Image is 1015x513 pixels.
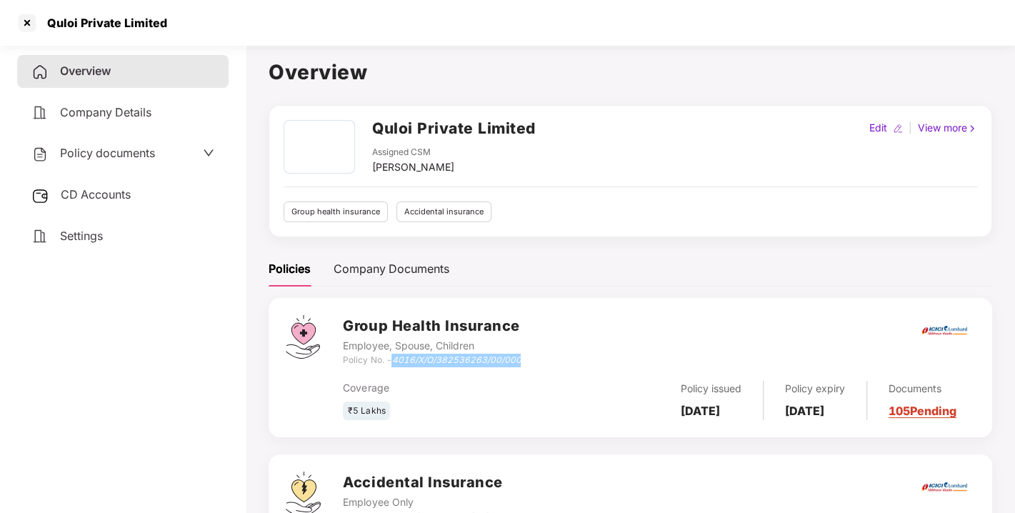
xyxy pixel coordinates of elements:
div: Documents [889,381,956,397]
span: Settings [60,229,103,243]
b: [DATE] [785,404,824,418]
div: ₹5 Lakhs [343,402,390,421]
span: CD Accounts [61,187,131,201]
div: Quloi Private Limited [39,16,167,30]
img: svg+xml;base64,PHN2ZyB4bWxucz0iaHR0cDovL3d3dy53My5vcmcvMjAwMC9zdmciIHdpZHRoPSIyNCIgaGVpZ2h0PSIyNC... [31,228,49,245]
img: svg+xml;base64,PHN2ZyB4bWxucz0iaHR0cDovL3d3dy53My5vcmcvMjAwMC9zdmciIHdpZHRoPSI0Ny43MTQiIGhlaWdodD... [286,315,320,359]
div: Employee, Spouse, Children [343,338,521,354]
img: rightIcon [967,124,977,134]
div: | [906,120,915,136]
img: editIcon [893,124,903,134]
div: Assigned CSM [372,146,454,159]
div: View more [915,120,980,136]
img: svg+xml;base64,PHN2ZyB4bWxucz0iaHR0cDovL3d3dy53My5vcmcvMjAwMC9zdmciIHdpZHRoPSIyNCIgaGVpZ2h0PSIyNC... [31,104,49,121]
div: Employee Only [343,494,503,510]
div: Coverage [343,380,554,396]
img: svg+xml;base64,PHN2ZyB3aWR0aD0iMjUiIGhlaWdodD0iMjQiIHZpZXdCb3g9IjAgMCAyNSAyNCIgZmlsbD0ibm9uZSIgeG... [31,187,49,204]
img: icici.png [919,478,970,496]
h3: Accidental Insurance [343,472,503,494]
div: Policy No. - [343,354,521,367]
h2: Quloi Private Limited [372,116,536,140]
div: [PERSON_NAME] [372,159,454,175]
div: Policy expiry [785,381,845,397]
span: Overview [60,64,111,78]
img: svg+xml;base64,PHN2ZyB4bWxucz0iaHR0cDovL3d3dy53My5vcmcvMjAwMC9zdmciIHdpZHRoPSIyNCIgaGVpZ2h0PSIyNC... [31,64,49,81]
i: 4016/X/O/382536263/00/000 [391,354,521,365]
b: [DATE] [681,404,720,418]
div: Edit [866,120,890,136]
span: Policy documents [60,146,155,160]
img: svg+xml;base64,PHN2ZyB4bWxucz0iaHR0cDovL3d3dy53My5vcmcvMjAwMC9zdmciIHdpZHRoPSIyNCIgaGVpZ2h0PSIyNC... [31,146,49,163]
div: Policy issued [681,381,741,397]
h1: Overview [269,56,992,88]
h3: Group Health Insurance [343,315,521,337]
span: Company Details [60,105,151,119]
img: icici.png [919,322,970,339]
div: Policies [269,260,311,278]
a: 105 Pending [889,404,956,418]
div: Accidental insurance [396,201,491,222]
span: down [203,147,214,159]
div: Group health insurance [284,201,388,222]
div: Company Documents [334,260,449,278]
